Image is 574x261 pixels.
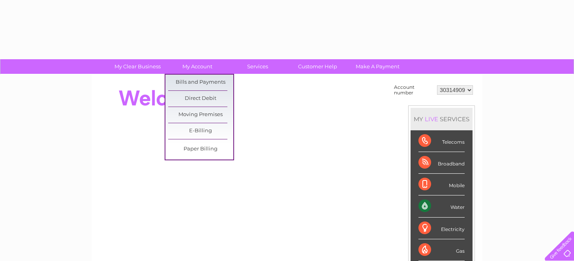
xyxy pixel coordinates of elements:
[423,115,440,123] div: LIVE
[411,108,473,130] div: MY SERVICES
[418,195,465,217] div: Water
[225,59,290,74] a: Services
[165,59,230,74] a: My Account
[285,59,350,74] a: Customer Help
[105,59,170,74] a: My Clear Business
[168,107,233,123] a: Moving Premises
[168,75,233,90] a: Bills and Payments
[168,91,233,107] a: Direct Debit
[418,130,465,152] div: Telecoms
[418,218,465,239] div: Electricity
[418,174,465,195] div: Mobile
[418,152,465,174] div: Broadband
[418,239,465,261] div: Gas
[392,83,435,98] td: Account number
[345,59,410,74] a: Make A Payment
[168,123,233,139] a: E-Billing
[168,141,233,157] a: Paper Billing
